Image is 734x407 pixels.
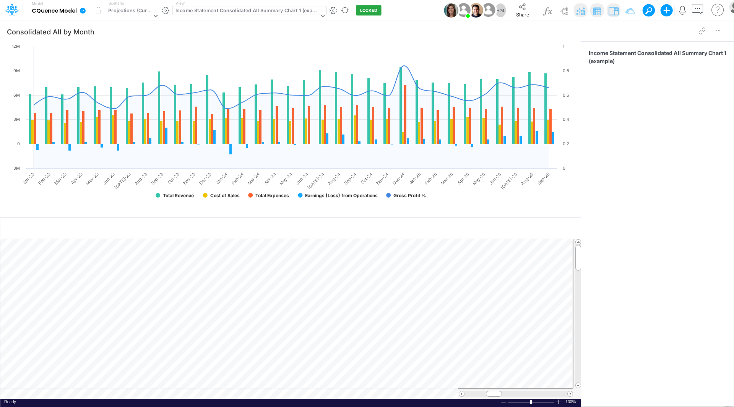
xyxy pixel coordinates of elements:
[455,2,472,19] img: User Image Icon
[198,171,213,185] text: Dec-23
[469,3,483,18] img: User Image Icon
[326,171,341,186] text: Aug-24
[278,171,293,186] text: May-24
[408,171,422,185] text: Jan-25
[54,171,68,185] text: Mar-23
[563,92,569,98] text: 0.6
[32,8,76,15] b: CQuence Model
[565,399,577,405] div: Zoom level
[508,399,555,405] div: Zoom
[11,165,20,171] text: -3M
[295,171,309,185] text: Jun-24
[182,171,196,186] text: Nov-23
[563,165,565,171] text: 0
[7,221,414,237] input: Type a title here
[108,7,151,16] div: Projections (Current)
[424,171,438,185] text: Feb-25
[17,141,20,146] text: 0
[210,193,240,198] text: Cost of Sales
[555,399,562,405] div: Zoom In
[175,0,184,6] label: View
[563,68,569,73] text: 0.8
[456,171,470,185] text: Apr-25
[375,171,390,186] text: Nov-24
[163,193,194,198] text: Total Revenue
[536,171,550,185] text: Sep-25
[214,171,229,185] text: Jan-24
[13,117,20,122] text: 3M
[247,171,261,185] text: Mar-24
[102,171,116,185] text: Jun-23
[37,171,51,185] text: Feb-23
[563,44,564,49] text: 1
[255,193,289,198] text: Total Expenses
[85,171,100,186] text: May-23
[393,193,426,198] text: Gross Profit %
[70,171,84,185] text: Apr-23
[360,171,373,185] text: Oct-24
[13,92,20,98] text: 6M
[12,44,20,49] text: 12M
[500,171,518,190] text: [DATE]-25
[471,171,486,186] text: May-25
[21,171,36,185] text: Jan-23
[356,5,382,16] button: LOCKED
[391,171,406,185] text: Dec-24
[32,2,43,6] label: Model
[480,2,497,19] img: User Image Icon
[589,49,729,65] span: Income Statement Consolidated All Summary Chart 1 (example)
[488,171,502,185] text: Jun-25
[133,171,148,186] text: Aug-23
[565,399,577,405] span: 100%
[113,171,132,190] text: [DATE]-23
[510,1,536,20] button: Share
[4,399,16,405] div: In Ready mode
[6,24,499,39] input: Type a title here
[500,399,507,405] div: Zoom Out
[444,3,458,18] img: User Image Icon
[305,193,378,198] text: Earnings (Loss) from Operations
[263,171,277,185] text: Apr-24
[109,0,124,6] label: Scenario
[343,171,357,185] text: Sep-24
[563,141,569,146] text: 0.2
[150,171,164,185] text: Sep-23
[530,400,532,404] div: Zoom
[516,11,529,17] span: Share
[678,6,687,15] a: Notifications
[231,171,245,185] text: Feb-24
[497,8,505,13] span: + 24
[13,68,20,73] text: 9M
[520,171,535,186] text: Aug-25
[175,7,319,16] div: Income Statement Consolidated All Summary Chart 1 (example)
[440,171,454,185] text: Mar-25
[563,117,569,122] text: 0.4
[4,399,16,404] span: Ready
[306,171,325,190] text: [DATE]-24
[167,171,180,185] text: Oct-23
